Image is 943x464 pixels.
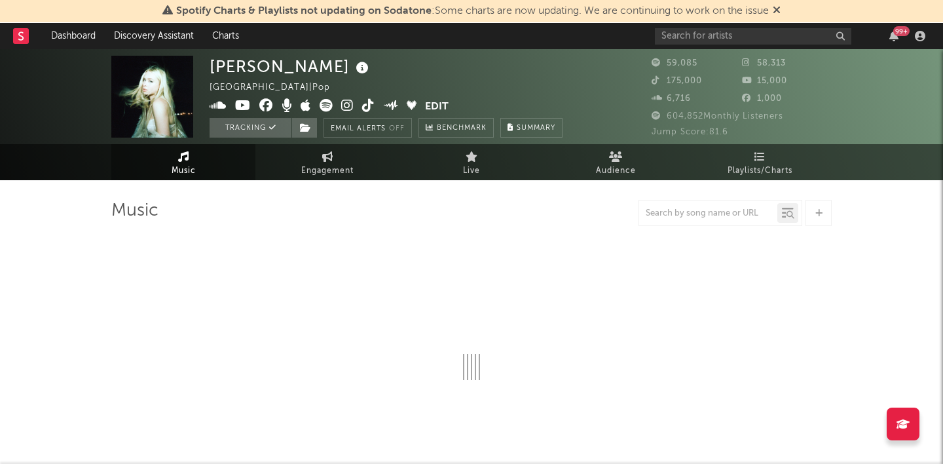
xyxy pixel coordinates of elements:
[742,77,787,85] span: 15,000
[210,56,372,77] div: [PERSON_NAME]
[652,59,697,68] span: 59,085
[172,163,196,179] span: Music
[728,163,792,179] span: Playlists/Charts
[893,26,910,36] div: 99 +
[301,163,354,179] span: Engagement
[210,80,345,96] div: [GEOGRAPHIC_DATA] | Pop
[500,118,563,138] button: Summary
[517,125,555,132] span: Summary
[655,28,851,45] input: Search for artists
[463,163,480,179] span: Live
[389,125,405,132] em: Off
[652,112,783,121] span: 604,852 Monthly Listeners
[437,121,487,136] span: Benchmark
[652,77,702,85] span: 175,000
[399,144,544,180] a: Live
[544,144,688,180] a: Audience
[742,59,786,68] span: 58,313
[176,6,769,16] span: : Some charts are now updating. We are continuing to work on the issue
[652,94,691,103] span: 6,716
[105,23,203,49] a: Discovery Assistant
[652,128,728,136] span: Jump Score: 81.6
[418,118,494,138] a: Benchmark
[176,6,432,16] span: Spotify Charts & Playlists not updating on Sodatone
[596,163,636,179] span: Audience
[42,23,105,49] a: Dashboard
[773,6,781,16] span: Dismiss
[324,118,412,138] button: Email AlertsOff
[255,144,399,180] a: Engagement
[425,99,449,115] button: Edit
[203,23,248,49] a: Charts
[111,144,255,180] a: Music
[688,144,832,180] a: Playlists/Charts
[639,208,777,219] input: Search by song name or URL
[889,31,898,41] button: 99+
[210,118,291,138] button: Tracking
[742,94,782,103] span: 1,000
